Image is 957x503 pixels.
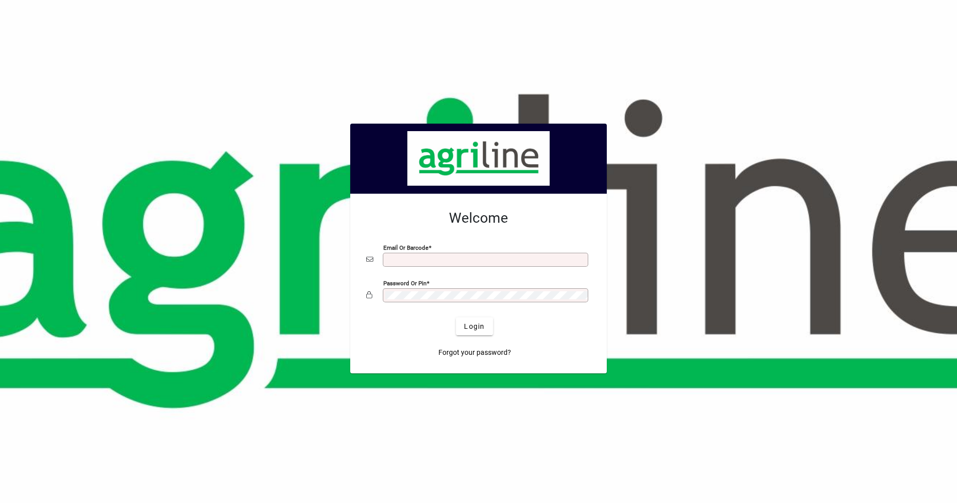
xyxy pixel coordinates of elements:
[464,321,485,332] span: Login
[383,244,428,251] mat-label: Email or Barcode
[438,347,511,358] span: Forgot your password?
[383,280,426,287] mat-label: Password or Pin
[456,317,493,335] button: Login
[366,210,591,227] h2: Welcome
[434,343,515,361] a: Forgot your password?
